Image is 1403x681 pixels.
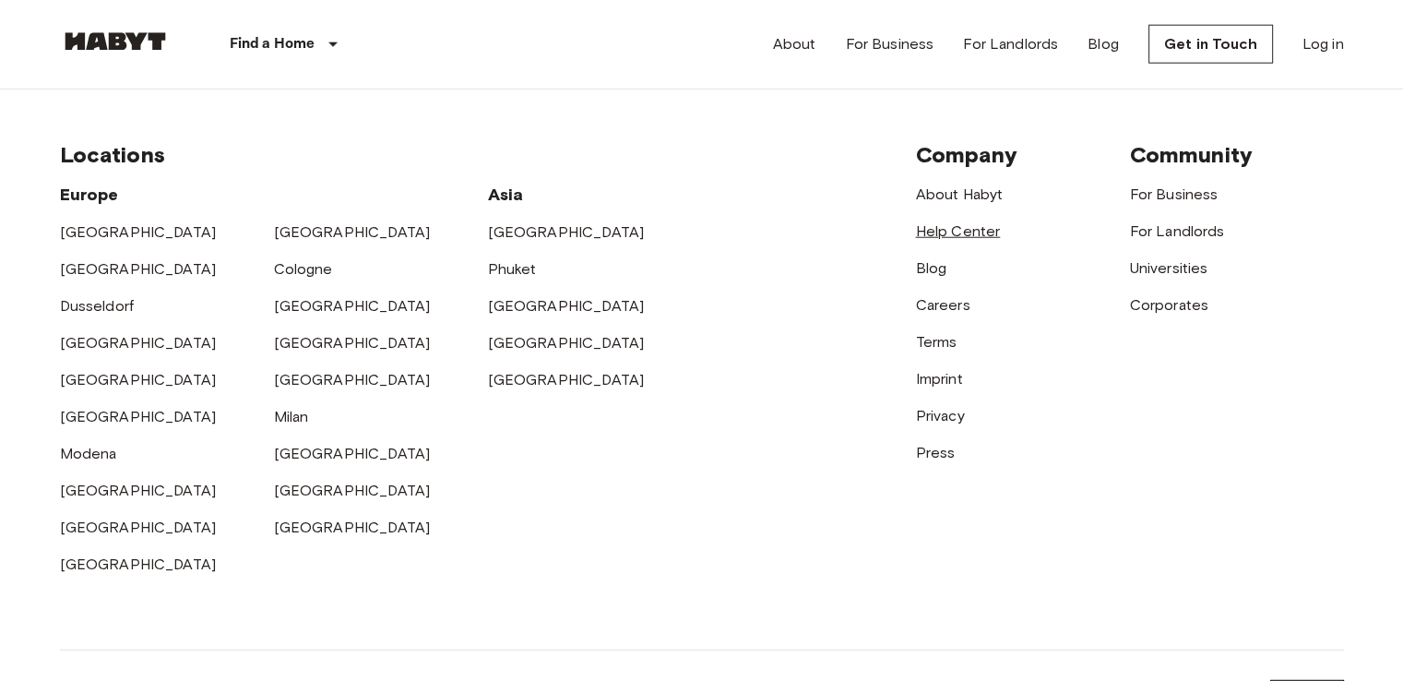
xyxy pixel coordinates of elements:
a: Universities [1130,259,1208,277]
a: For Business [845,33,933,55]
a: [GEOGRAPHIC_DATA] [488,223,645,241]
a: [GEOGRAPHIC_DATA] [274,371,431,388]
img: Habyt [60,32,171,51]
p: Find a Home [230,33,315,55]
a: [GEOGRAPHIC_DATA] [60,408,217,425]
a: [GEOGRAPHIC_DATA] [274,445,431,462]
span: Locations [60,141,165,168]
a: About Habyt [916,185,1004,203]
a: Modena [60,445,117,462]
a: Careers [916,296,970,314]
a: Press [916,444,956,461]
a: [GEOGRAPHIC_DATA] [60,519,217,536]
a: [GEOGRAPHIC_DATA] [274,519,431,536]
a: [GEOGRAPHIC_DATA] [60,371,217,388]
a: Dusseldorf [60,297,135,315]
span: Europe [60,185,119,205]
a: Privacy [916,407,965,424]
a: [GEOGRAPHIC_DATA] [488,334,645,352]
a: [GEOGRAPHIC_DATA] [274,482,431,499]
a: [GEOGRAPHIC_DATA] [60,482,217,499]
a: [GEOGRAPHIC_DATA] [60,260,217,278]
a: [GEOGRAPHIC_DATA] [274,334,431,352]
a: For Business [1130,185,1219,203]
a: Blog [1088,33,1119,55]
a: Get in Touch [1148,25,1273,64]
a: [GEOGRAPHIC_DATA] [60,556,217,573]
span: Community [1130,141,1253,168]
a: Terms [916,333,957,351]
a: [GEOGRAPHIC_DATA] [488,371,645,388]
span: Asia [488,185,524,205]
a: About [773,33,816,55]
a: Cologne [274,260,333,278]
a: For Landlords [1130,222,1225,240]
a: [GEOGRAPHIC_DATA] [274,223,431,241]
a: [GEOGRAPHIC_DATA] [60,334,217,352]
a: Milan [274,408,309,425]
a: [GEOGRAPHIC_DATA] [488,297,645,315]
a: [GEOGRAPHIC_DATA] [274,297,431,315]
a: Blog [916,259,947,277]
a: Help Center [916,222,1001,240]
a: Phuket [488,260,537,278]
a: Log in [1302,33,1344,55]
a: Corporates [1130,296,1209,314]
a: For Landlords [963,33,1058,55]
a: [GEOGRAPHIC_DATA] [60,223,217,241]
span: Company [916,141,1017,168]
a: Imprint [916,370,963,388]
